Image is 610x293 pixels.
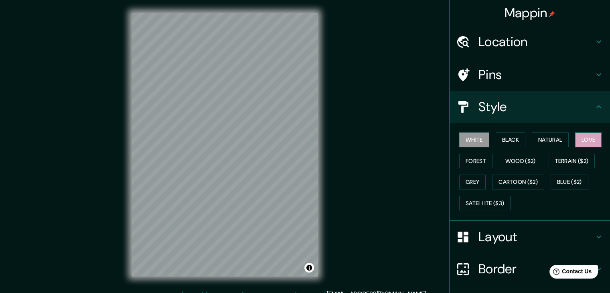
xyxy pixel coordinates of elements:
div: Border [450,253,610,285]
h4: Mappin [505,5,555,21]
div: Style [450,91,610,123]
canvas: Map [132,13,318,277]
h4: Pins [478,67,594,83]
button: Blue ($2) [551,175,588,189]
img: pin-icon.png [549,11,555,17]
button: Natural [532,132,569,147]
div: Pins [450,59,610,91]
button: White [459,132,489,147]
button: Forest [459,154,492,169]
button: Wood ($2) [499,154,542,169]
button: Terrain ($2) [549,154,595,169]
h4: Style [478,99,594,115]
h4: Location [478,34,594,50]
button: Satellite ($3) [459,196,511,211]
button: Toggle attribution [304,263,314,273]
div: Location [450,26,610,58]
h4: Border [478,261,594,277]
iframe: Help widget launcher [539,262,601,284]
button: Cartoon ($2) [492,175,544,189]
button: Black [496,132,526,147]
button: Grey [459,175,486,189]
button: Love [575,132,602,147]
div: Layout [450,221,610,253]
h4: Layout [478,229,594,245]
